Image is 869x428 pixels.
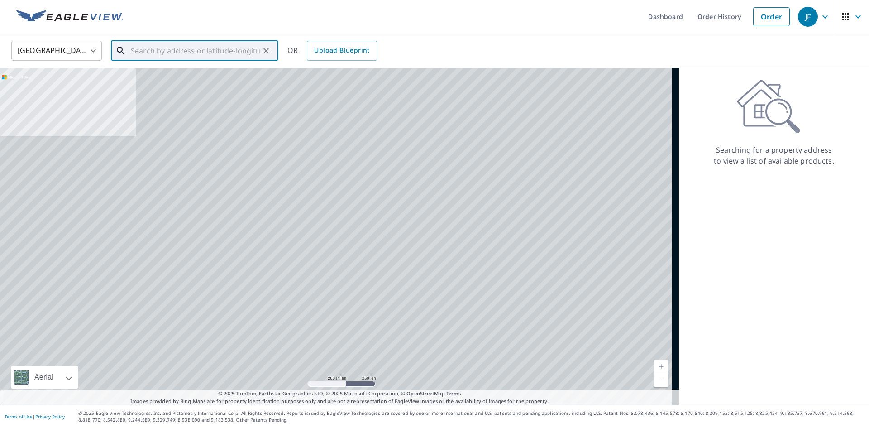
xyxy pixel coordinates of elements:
[11,38,102,63] div: [GEOGRAPHIC_DATA]
[5,414,33,420] a: Terms of Use
[406,390,444,397] a: OpenStreetMap
[78,410,864,423] p: © 2025 Eagle View Technologies, Inc. and Pictometry International Corp. All Rights Reserved. Repo...
[35,414,65,420] a: Privacy Policy
[260,44,272,57] button: Clear
[218,390,461,398] span: © 2025 TomTom, Earthstar Geographics SIO, © 2025 Microsoft Corporation, ©
[654,373,668,387] a: Current Level 5, Zoom Out
[5,414,65,419] p: |
[16,10,123,24] img: EV Logo
[131,38,260,63] input: Search by address or latitude-longitude
[11,366,78,389] div: Aerial
[446,390,461,397] a: Terms
[798,7,818,27] div: JF
[654,360,668,373] a: Current Level 5, Zoom In
[32,366,56,389] div: Aerial
[713,144,835,166] p: Searching for a property address to view a list of available products.
[307,41,377,61] a: Upload Blueprint
[753,7,790,26] a: Order
[287,41,377,61] div: OR
[314,45,369,56] span: Upload Blueprint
